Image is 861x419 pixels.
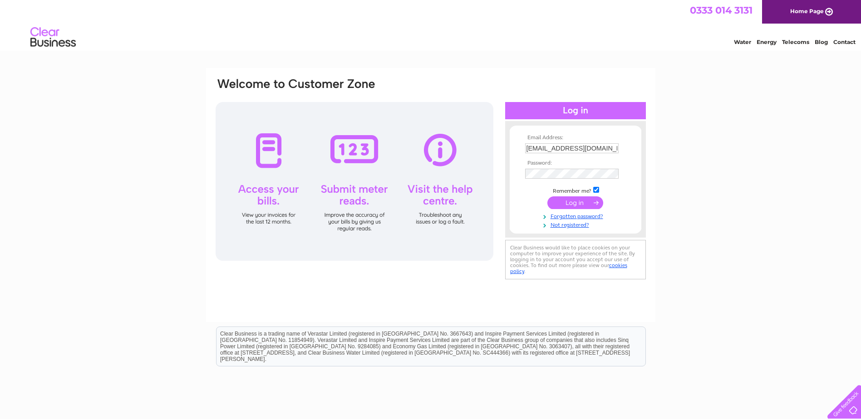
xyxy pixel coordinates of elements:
[30,24,76,51] img: logo.png
[523,135,628,141] th: Email Address:
[547,196,603,209] input: Submit
[216,5,645,44] div: Clear Business is a trading name of Verastar Limited (registered in [GEOGRAPHIC_DATA] No. 3667643...
[510,262,627,274] a: cookies policy
[505,240,646,279] div: Clear Business would like to place cookies on your computer to improve your experience of the sit...
[523,160,628,166] th: Password:
[815,39,828,45] a: Blog
[833,39,856,45] a: Contact
[690,5,753,16] a: 0333 014 3131
[523,185,628,195] td: Remember me?
[757,39,777,45] a: Energy
[734,39,751,45] a: Water
[782,39,809,45] a: Telecoms
[525,211,628,220] a: Forgotten password?
[525,220,628,229] a: Not registered?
